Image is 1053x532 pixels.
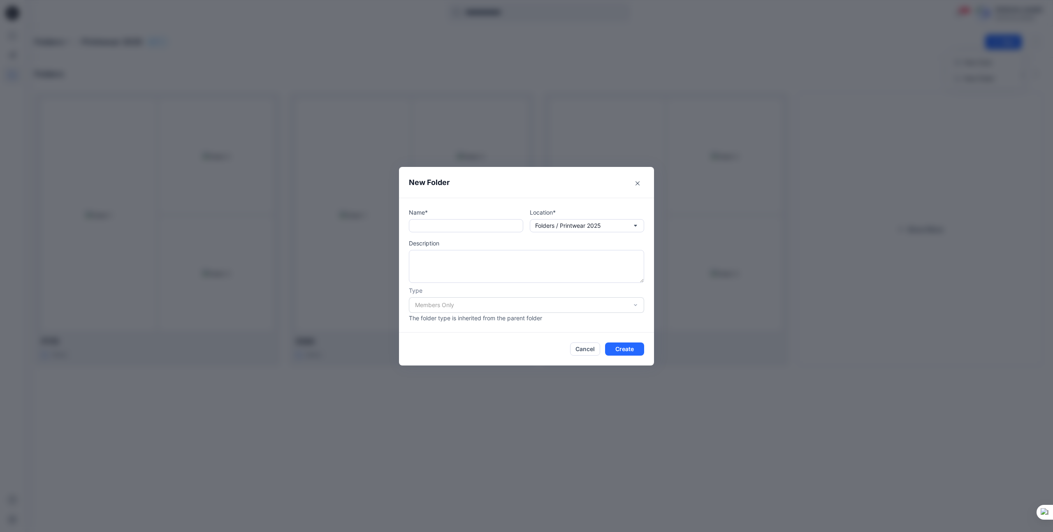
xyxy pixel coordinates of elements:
[605,342,644,356] button: Create
[409,314,644,322] p: The folder type is inherited from the parent folder
[409,286,644,295] p: Type
[530,208,644,217] p: Location*
[399,167,654,198] header: New Folder
[570,342,600,356] button: Cancel
[530,219,644,232] button: Folders / Printwear 2025
[631,177,644,190] button: Close
[535,221,601,230] p: Folders / Printwear 2025
[409,208,523,217] p: Name*
[409,239,644,247] p: Description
